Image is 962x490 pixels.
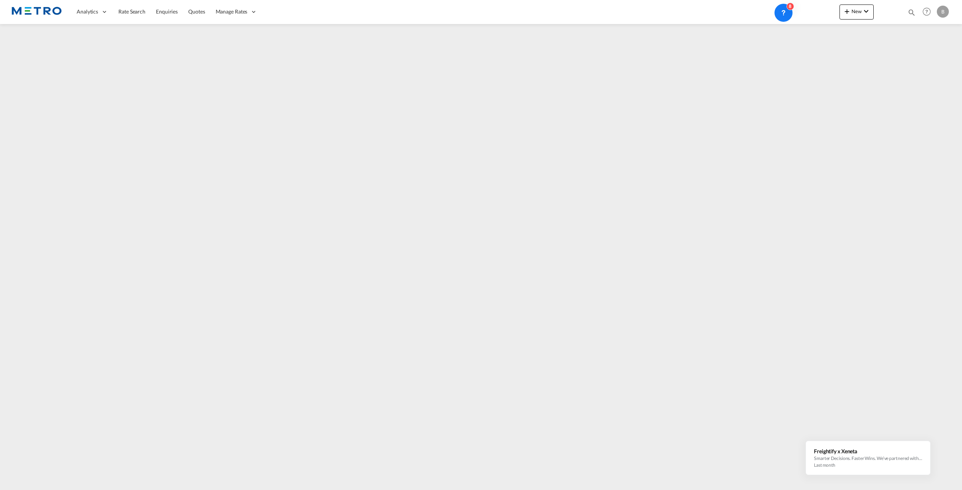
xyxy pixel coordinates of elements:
[862,7,871,16] md-icon: icon-chevron-down
[839,5,874,20] button: icon-plus 400-fgNewicon-chevron-down
[156,8,178,15] span: Enquiries
[11,3,62,20] img: 25181f208a6c11efa6aa1bf80d4cef53.png
[908,8,916,17] md-icon: icon-magnify
[188,8,205,15] span: Quotes
[843,8,871,14] span: New
[908,8,916,20] div: icon-magnify
[937,6,949,18] div: B
[920,5,937,19] div: Help
[77,8,98,15] span: Analytics
[920,5,933,18] span: Help
[843,7,852,16] md-icon: icon-plus 400-fg
[216,8,248,15] span: Manage Rates
[118,8,145,15] span: Rate Search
